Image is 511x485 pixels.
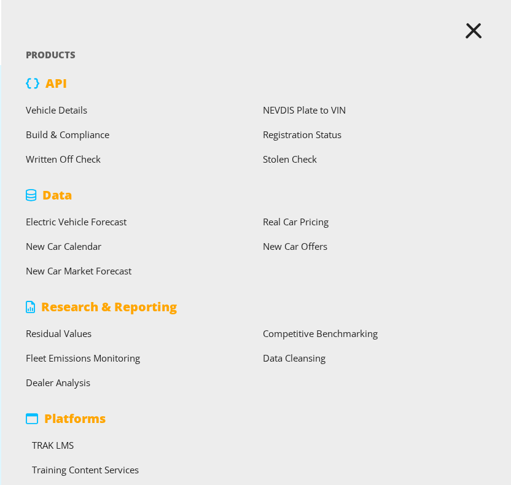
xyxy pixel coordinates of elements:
[263,215,329,228] a: Real Car Pricing
[263,240,327,252] a: New Car Offers
[263,327,378,340] a: Competitive Benchmarking
[26,265,131,277] a: New Car Market Forecast
[32,464,139,476] a: Training Content Services
[263,352,326,364] a: Data Cleansing
[263,104,346,116] a: NEVDIS Plate to VIN
[26,104,87,116] a: Vehicle Details
[26,153,101,165] a: Written Off Check
[26,376,90,389] a: Dealer Analysis
[44,409,106,428] p: Platforms
[263,153,317,165] a: Stolen Check
[263,128,341,141] a: Registration Status
[26,352,140,364] a: Fleet Emissions Monitoring
[26,215,127,228] a: Electric Vehicle Forecast
[41,298,177,316] p: Research & Reporting
[32,439,74,451] a: TRAK LMS
[26,128,109,141] a: Build & Compliance
[45,74,67,93] p: API
[42,186,72,204] p: Data
[26,327,92,340] a: Residual Values
[26,45,488,64] p: Products
[26,240,101,252] a: New Car Calendar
